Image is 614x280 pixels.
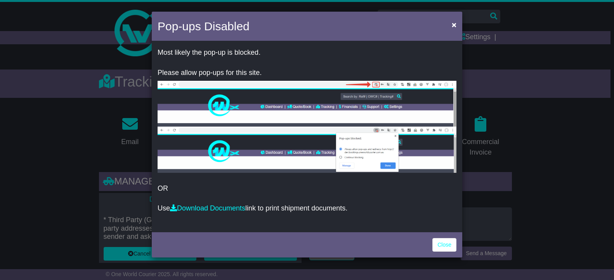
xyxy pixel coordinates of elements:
[158,127,456,173] img: allow-popup-2.png
[158,204,456,213] p: Use link to print shipment documents.
[158,69,456,77] p: Please allow pop-ups for this site.
[432,238,456,252] a: Close
[170,204,245,212] a: Download Documents
[448,17,460,33] button: Close
[158,49,456,57] p: Most likely the pop-up is blocked.
[452,20,456,29] span: ×
[158,81,456,127] img: allow-popup-1.png
[158,17,250,35] h4: Pop-ups Disabled
[152,43,462,230] div: OR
